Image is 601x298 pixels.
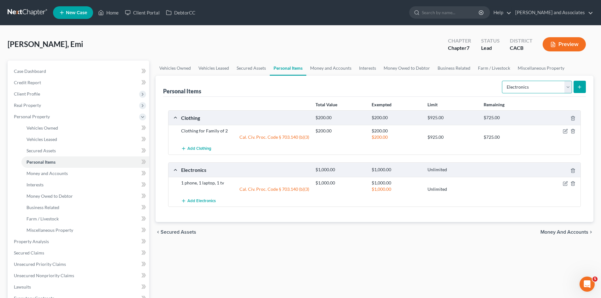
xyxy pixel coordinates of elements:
[580,277,595,292] iframe: Intercom live chat
[9,66,149,77] a: Case Dashboard
[178,167,312,173] div: Electronics
[21,156,149,168] a: Personal Items
[178,186,312,192] div: Cal. Civ. Proc. Code § 703.140 (b)(3)
[21,122,149,134] a: Vehicles Owned
[9,247,149,259] a: Secured Claims
[422,7,480,18] input: Search by name...
[178,180,312,186] div: 1 phone, 1 laptop, 1 tv
[592,277,598,282] span: 5
[368,180,424,186] div: $1,000.00
[424,134,480,140] div: $925.00
[163,87,201,95] div: Personal Items
[27,216,59,221] span: Farm / Livestock
[178,128,312,134] div: Clothing for Family of 2
[27,148,56,153] span: Secured Assets
[424,115,480,121] div: $925.00
[27,227,73,233] span: Miscellaneous Property
[163,7,198,18] a: DebtorCC
[368,167,424,173] div: $1,000.00
[156,230,196,235] button: chevron_left Secured Assets
[21,190,149,202] a: Money Owed to Debtor
[588,230,593,235] i: chevron_right
[21,168,149,179] a: Money and Accounts
[14,102,41,108] span: Real Property
[9,236,149,247] a: Property Analysis
[27,171,68,176] span: Money and Accounts
[424,186,480,192] div: Unlimited
[312,180,368,186] div: $1,000.00
[187,198,216,203] span: Add Electronics
[315,102,337,107] strong: Total Value
[427,102,438,107] strong: Limit
[178,134,312,140] div: Cal. Civ. Proc. Code § 703.140 (b)(3)
[540,230,588,235] span: Money and Accounts
[27,159,56,165] span: Personal Items
[312,167,368,173] div: $1,000.00
[21,213,149,225] a: Farm / Livestock
[372,102,392,107] strong: Exempted
[27,137,57,142] span: Vehicles Leased
[355,61,380,76] a: Interests
[187,146,211,151] span: Add Clothing
[490,7,511,18] a: Help
[27,193,73,199] span: Money Owed to Debtor
[543,37,586,51] button: Preview
[21,179,149,190] a: Interests
[510,37,533,44] div: District
[66,10,87,15] span: New Case
[424,167,480,173] div: Unlimited
[181,195,216,207] button: Add Electronics
[14,284,31,289] span: Lawsuits
[512,7,593,18] a: [PERSON_NAME] and Associates
[161,230,196,235] span: Secured Assets
[14,273,74,278] span: Unsecured Nonpriority Claims
[95,7,122,18] a: Home
[14,114,50,119] span: Personal Property
[484,102,504,107] strong: Remaining
[156,230,161,235] i: chevron_left
[27,125,58,131] span: Vehicles Owned
[14,91,40,96] span: Client Profile
[195,61,233,76] a: Vehicles Leased
[21,145,149,156] a: Secured Assets
[380,61,434,76] a: Money Owed to Debtor
[368,115,424,121] div: $200.00
[27,182,44,187] span: Interests
[14,239,49,244] span: Property Analysis
[14,80,41,85] span: Credit Report
[181,143,211,155] button: Add Clothing
[9,270,149,281] a: Unsecured Nonpriority Claims
[368,134,424,140] div: $200.00
[8,39,83,49] span: [PERSON_NAME], Emi
[306,61,355,76] a: Money and Accounts
[514,61,568,76] a: Miscellaneous Property
[9,77,149,88] a: Credit Report
[270,61,306,76] a: Personal Items
[312,128,368,134] div: $200.00
[312,115,368,121] div: $200.00
[434,61,474,76] a: Business Related
[21,225,149,236] a: Miscellaneous Property
[480,115,536,121] div: $725.00
[510,44,533,52] div: CACB
[178,114,312,121] div: Clothing
[9,281,149,293] a: Lawsuits
[21,202,149,213] a: Business Related
[467,45,469,51] span: 7
[9,259,149,270] a: Unsecured Priority Claims
[14,68,46,74] span: Case Dashboard
[14,250,44,255] span: Secured Claims
[156,61,195,76] a: Vehicles Owned
[481,37,500,44] div: Status
[368,186,424,192] div: $1,000.00
[448,37,471,44] div: Chapter
[27,205,59,210] span: Business Related
[480,134,536,140] div: $725.00
[14,261,66,267] span: Unsecured Priority Claims
[474,61,514,76] a: Farm / Livestock
[233,61,270,76] a: Secured Assets
[540,230,593,235] button: Money and Accounts chevron_right
[21,134,149,145] a: Vehicles Leased
[448,44,471,52] div: Chapter
[122,7,163,18] a: Client Portal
